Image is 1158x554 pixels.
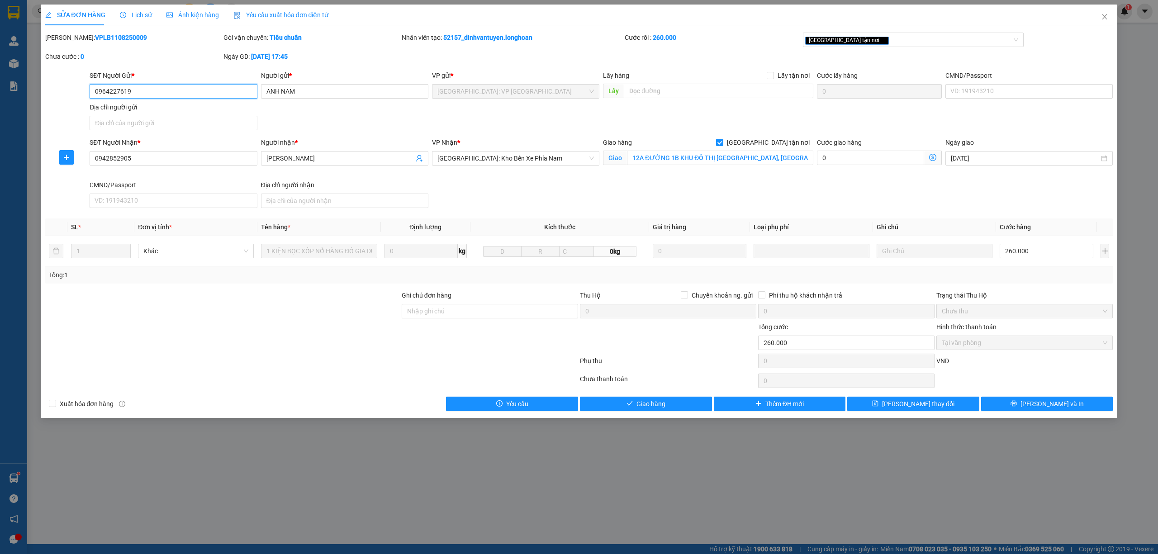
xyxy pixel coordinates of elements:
span: printer [1011,400,1017,407]
input: R [521,246,560,257]
span: Xuất hóa đơn hàng [56,399,118,409]
span: Hà Nội: VP Long Biên [437,85,594,98]
span: Ảnh kiện hàng [166,11,219,19]
th: Loại phụ phí [750,218,873,236]
button: save[PERSON_NAME] thay đổi [847,397,979,411]
div: Địa chỉ người nhận [261,180,428,190]
span: exclamation-circle [496,400,503,407]
label: Cước lấy hàng [817,72,858,79]
b: 260.000 [653,34,676,41]
span: Tên hàng [261,223,290,231]
span: plus [755,400,762,407]
span: Định lượng [409,223,441,231]
span: Phí thu hộ khách nhận trả [765,290,846,300]
span: edit [45,12,52,18]
button: Close [1092,5,1117,30]
span: Lịch sử [120,11,152,19]
div: CMND/Passport [945,71,1113,80]
input: C [559,246,594,257]
button: delete [49,244,63,258]
span: Giao hàng [636,399,665,409]
b: [DATE] 17:45 [251,53,288,60]
span: [GEOGRAPHIC_DATA] tận nơi [805,37,889,45]
label: Ghi chú đơn hàng [402,292,451,299]
span: Yêu cầu xuất hóa đơn điện tử [233,11,329,19]
span: SL [71,223,78,231]
div: Ngày GD: [223,52,400,62]
span: Nha Trang: Kho Bến Xe Phía Nam [437,152,594,165]
input: Dọc đường [624,84,813,98]
span: Chưa thu [942,304,1107,318]
input: Địa chỉ của người nhận [261,194,428,208]
span: Thêm ĐH mới [765,399,804,409]
div: Chưa cước : [45,52,222,62]
input: Ngày giao [951,153,1099,163]
b: VPLB1108250009 [95,34,147,41]
span: Giao hàng [603,139,632,146]
b: Tiêu chuẩn [270,34,302,41]
div: Chưa thanh toán [579,374,757,390]
button: checkGiao hàng [580,397,712,411]
span: Giá trị hàng [653,223,686,231]
button: plus [59,150,74,165]
div: Tổng: 1 [49,270,446,280]
span: VND [936,357,949,365]
button: exclamation-circleYêu cầu [446,397,578,411]
span: [PERSON_NAME] thay đổi [882,399,954,409]
b: 52157_dinhvantuyen.longhoan [443,34,532,41]
span: Yêu cầu [506,399,528,409]
input: Địa chỉ của người gửi [90,116,257,130]
span: Kích thước [544,223,575,231]
input: VD: Bàn, Ghế [261,244,377,258]
div: SĐT Người Nhận [90,137,257,147]
span: Lấy tận nơi [774,71,813,80]
img: icon [233,12,241,19]
button: plusThêm ĐH mới [714,397,846,411]
div: Người nhận [261,137,428,147]
span: close [1101,13,1108,20]
th: Ghi chú [873,218,996,236]
span: Đơn vị tính [138,223,172,231]
label: Ngày giao [945,139,974,146]
input: Ghi Chú [877,244,992,258]
button: printer[PERSON_NAME] và In [981,397,1113,411]
b: 0 [81,53,84,60]
div: [PERSON_NAME]: [45,33,222,43]
span: picture [166,12,173,18]
span: Lấy [603,84,624,98]
div: Địa chỉ người gửi [90,102,257,112]
span: save [872,400,878,407]
span: Khác [143,244,248,258]
span: [GEOGRAPHIC_DATA] tận nơi [723,137,813,147]
span: Thu Hộ [580,292,601,299]
input: D [483,246,522,257]
div: Trạng thái Thu Hộ [936,290,1113,300]
div: Người gửi [261,71,428,80]
span: dollar-circle [929,154,936,161]
span: Giao [603,151,627,165]
label: Cước giao hàng [817,139,862,146]
input: Giao tận nơi [627,151,813,165]
div: CMND/Passport [90,180,257,190]
span: Cước hàng [1000,223,1031,231]
span: plus [60,154,73,161]
span: 0kg [594,246,636,257]
span: close [881,38,885,43]
div: Gói vận chuyển: [223,33,400,43]
span: [PERSON_NAME] và In [1020,399,1084,409]
span: user-add [416,155,423,162]
input: Cước giao hàng [817,151,924,165]
div: VP gửi [432,71,599,80]
div: Nhân viên tạo: [402,33,623,43]
div: Cước rồi : [625,33,801,43]
input: Ghi chú đơn hàng [402,304,578,318]
div: SĐT Người Gửi [90,71,257,80]
div: Phụ thu [579,356,757,372]
span: Tại văn phòng [942,336,1107,350]
input: 0 [653,244,746,258]
span: VP Nhận [432,139,457,146]
span: clock-circle [120,12,126,18]
span: info-circle [119,401,125,407]
span: Tổng cước [758,323,788,331]
span: SỬA ĐƠN HÀNG [45,11,105,19]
